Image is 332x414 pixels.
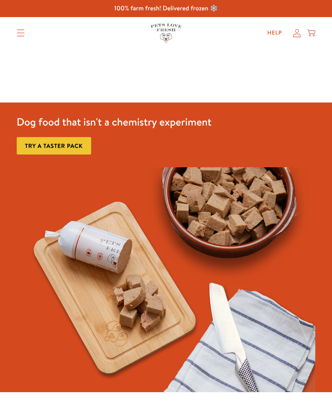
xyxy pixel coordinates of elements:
[17,167,316,392] img: Fussy
[17,115,212,129] h3: Dog food that isn't a chemistry experiment
[17,137,91,155] a: Try a taster pack
[150,23,182,42] img: Pets Love Fresh
[261,25,289,41] a: Help
[10,23,31,43] summary: Translation missing: en.sections.header.menu
[292,377,324,406] iframe: Gorgias live chat messenger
